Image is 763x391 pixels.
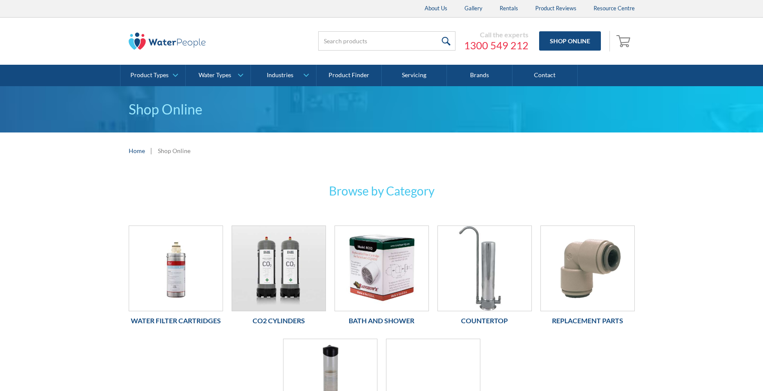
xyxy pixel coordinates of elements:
div: Product Types [130,72,169,79]
a: Servicing [382,65,447,86]
h6: Water Filter Cartridges [129,316,223,326]
a: Product Finder [317,65,382,86]
a: CountertopCountertop [437,226,532,330]
a: Contact [513,65,578,86]
h6: Co2 Cylinders [232,316,326,326]
h6: Countertop [437,316,532,326]
input: Search products [318,31,455,51]
a: Industries [251,65,316,86]
div: Water Types [199,72,231,79]
a: Replacement PartsReplacement Parts [540,226,635,330]
img: shopping cart [616,34,633,48]
img: The Water People [129,33,206,50]
h6: Replacement Parts [540,316,635,326]
img: Replacement Parts [541,226,634,311]
div: Shop Online [158,146,190,155]
h6: Bath and Shower [335,316,429,326]
img: Co2 Cylinders [232,226,326,311]
a: Water Filter CartridgesWater Filter Cartridges [129,226,223,330]
a: Co2 CylindersCo2 Cylinders [232,226,326,330]
div: Call the experts [464,30,528,39]
h1: Shop Online [129,99,635,120]
a: 1300 549 212 [464,39,528,52]
a: Open cart [614,31,635,51]
a: Water Types [186,65,250,86]
a: Brands [447,65,512,86]
div: Industries [267,72,293,79]
img: Water Filter Cartridges [129,226,223,311]
a: Product Types [121,65,185,86]
div: | [149,145,154,156]
img: Bath and Shower [335,226,428,311]
a: Bath and ShowerBath and Shower [335,226,429,330]
h3: Browse by Category [214,182,549,200]
img: Countertop [438,226,531,311]
a: Home [129,146,145,155]
a: Shop Online [539,31,601,51]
